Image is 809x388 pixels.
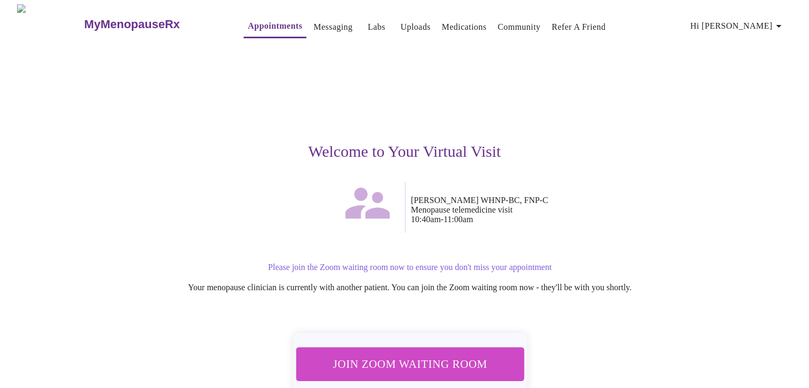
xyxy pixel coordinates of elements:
[77,142,732,161] h3: Welcome to Your Virtual Visit
[494,16,545,38] button: Community
[296,347,524,381] button: Join Zoom Waiting Room
[368,20,385,35] a: Labs
[547,16,610,38] button: Refer a Friend
[396,16,435,38] button: Uploads
[83,6,222,43] a: MyMenopauseRx
[411,196,732,224] p: [PERSON_NAME] WHNP-BC, FNP-C Menopause telemedicine visit 10:40am - 11:00am
[686,15,789,37] button: Hi [PERSON_NAME]
[309,16,356,38] button: Messaging
[437,16,490,38] button: Medications
[310,354,510,374] span: Join Zoom Waiting Room
[84,18,180,31] h3: MyMenopauseRx
[88,263,732,272] p: Please join the Zoom waiting room now to ensure you don't miss your appointment
[552,20,606,35] a: Refer a Friend
[88,283,732,292] p: Your menopause clinician is currently with another patient. You can join the Zoom waiting room no...
[690,19,785,33] span: Hi [PERSON_NAME]
[313,20,352,35] a: Messaging
[17,4,83,44] img: MyMenopauseRx Logo
[498,20,541,35] a: Community
[360,16,394,38] button: Labs
[248,19,302,33] a: Appointments
[401,20,431,35] a: Uploads
[244,15,306,38] button: Appointments
[441,20,486,35] a: Medications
